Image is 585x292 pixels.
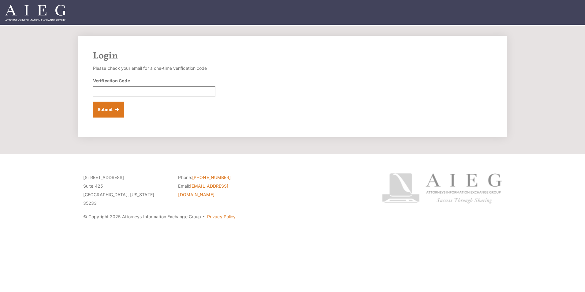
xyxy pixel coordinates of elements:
a: Privacy Policy [207,214,236,219]
img: Attorneys Information Exchange Group logo [382,173,502,204]
h2: Login [93,51,492,62]
li: Email: [178,182,264,199]
p: [STREET_ADDRESS] Suite 425 [GEOGRAPHIC_DATA], [US_STATE] 35233 [83,173,169,208]
span: · [202,216,205,219]
a: [EMAIL_ADDRESS][DOMAIN_NAME] [178,183,228,197]
li: Phone: [178,173,264,182]
label: Verification Code [93,77,130,84]
img: Attorneys Information Exchange Group [5,5,66,21]
p: Please check your email for a one-time verification code [93,64,215,73]
button: Submit [93,102,124,118]
p: © Copyright 2025 Attorneys Information Exchange Group [83,212,359,221]
a: [PHONE_NUMBER] [192,175,231,180]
